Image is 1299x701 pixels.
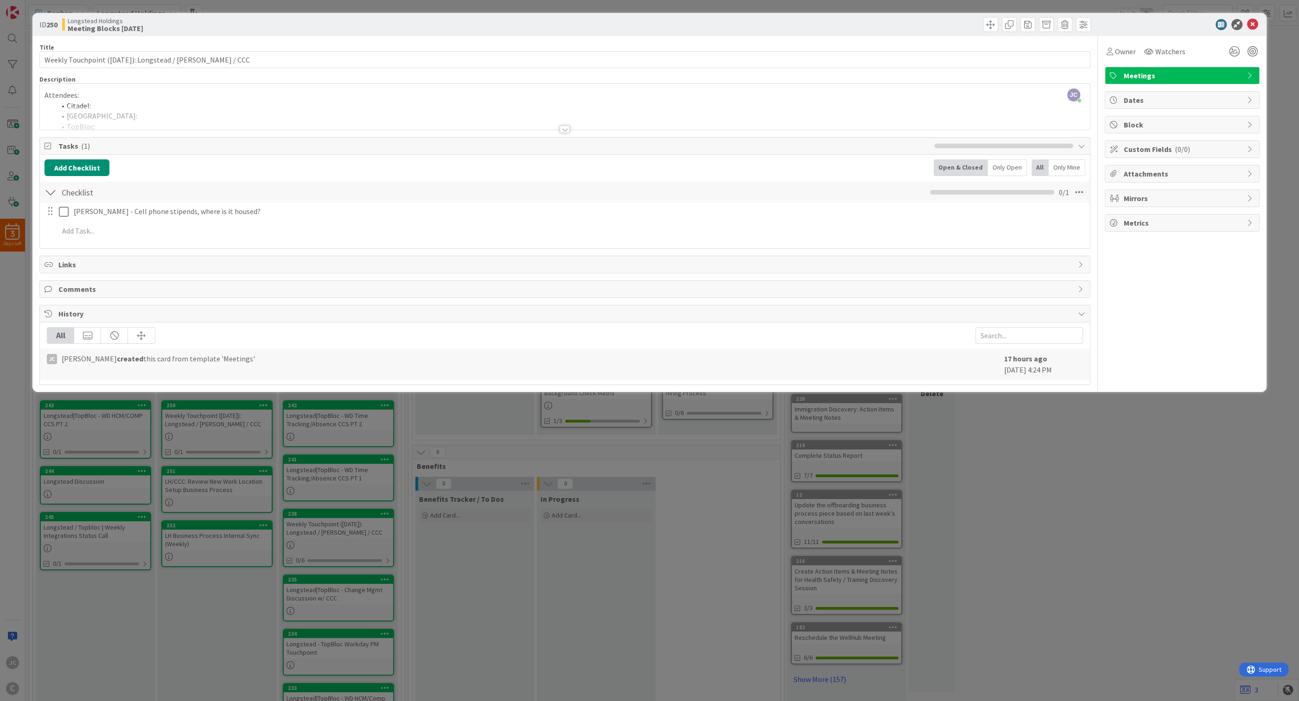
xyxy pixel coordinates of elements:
span: Attachments [1124,168,1242,179]
span: Metrics [1124,217,1242,228]
div: JC [47,354,57,364]
input: Search... [975,327,1083,344]
div: Only Open [988,159,1027,176]
span: Block [1124,119,1242,130]
span: Links [58,259,1073,270]
input: Add Checklist... [58,184,267,201]
span: 0 / 1 [1059,187,1069,198]
span: Watchers [1155,46,1185,57]
span: Dates [1124,95,1242,106]
span: Owner [1115,46,1136,57]
span: Longstead Holdings [68,17,143,25]
span: Comments [58,284,1073,295]
span: Mirrors [1124,193,1242,204]
input: type card name here... [39,51,1090,68]
b: Meeting Blocks [DATE] [68,25,143,32]
p: [PERSON_NAME] - Cell phone stipends, where is it housed? [74,206,1083,217]
label: Title [39,43,54,51]
li: Citadel: [56,101,1085,111]
b: 17 hours ago [1004,354,1047,363]
b: created [117,354,143,363]
span: [PERSON_NAME] this card from template 'Meetings' [62,353,255,364]
b: 250 [46,20,57,29]
span: ( 1 ) [81,141,90,151]
div: Only Mine [1049,159,1085,176]
span: Meetings [1124,70,1242,81]
span: Description [39,75,76,83]
span: Custom Fields [1124,144,1242,155]
div: Open & Closed [934,159,988,176]
button: Add Checklist [45,159,109,176]
span: JC [1067,88,1080,101]
div: All [1032,159,1049,176]
p: Attendees: [45,90,1085,101]
span: Support [19,1,42,13]
div: All [47,328,74,343]
span: ( 0/0 ) [1175,145,1190,154]
span: ID [39,19,57,30]
span: Tasks [58,140,930,152]
span: History [58,308,1073,319]
div: [DATE] 4:24 PM [1004,353,1083,375]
